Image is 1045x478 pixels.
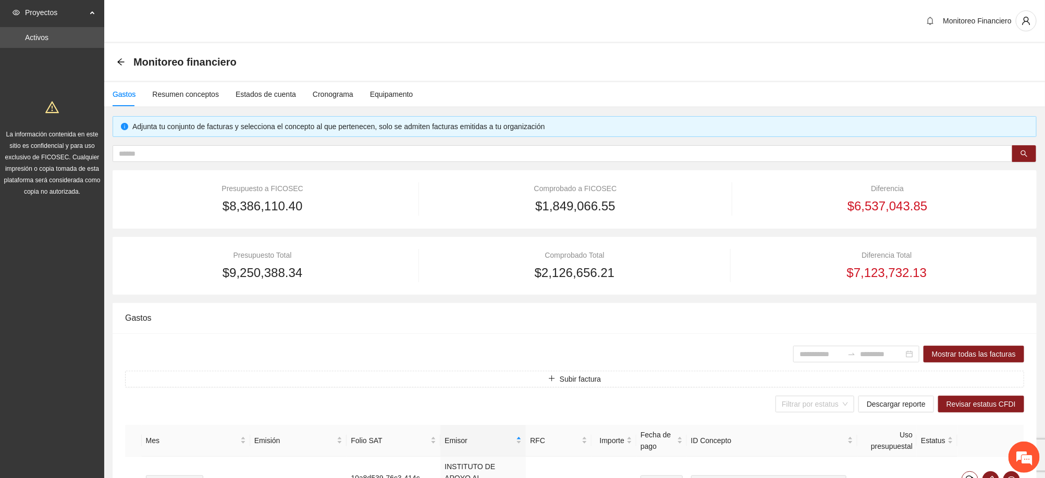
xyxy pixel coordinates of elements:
[938,396,1024,412] button: Revisar estatus CFDI
[125,183,400,194] div: Presupuesto a FICOSEC
[132,121,1028,132] div: Adjunta tu conjunto de facturas y selecciona el concepto al que pertenecen, solo se admiten factu...
[4,131,101,195] span: La información contenida en este sitio es confidencial y para uso exclusivo de FICOSEC. Cualquier...
[847,196,927,216] span: $6,537,043.85
[121,123,128,130] span: info-circle
[847,263,927,283] span: $7,123,732.13
[437,183,714,194] div: Comprobado a FICOSEC
[60,139,144,244] span: Estamos en línea.
[596,435,624,446] span: Importe
[223,196,302,216] span: $8,386,110.40
[347,425,440,457] th: Folio SAT
[142,425,250,457] th: Mes
[857,425,917,457] th: Uso presupuestal
[437,249,712,261] div: Comprobado Total
[751,183,1024,194] div: Diferencia
[117,58,125,67] div: Back
[867,398,926,410] span: Descargar reporte
[125,249,400,261] div: Presupuesto Total
[236,89,296,100] div: Estados de cuenta
[932,348,1016,360] span: Mostrar todas las facturas
[922,12,939,29] button: bell
[592,425,636,457] th: Importe
[943,17,1012,25] span: Monitoreo Financiero
[691,435,846,446] span: ID Concepto
[749,249,1024,261] div: Diferencia Total
[250,425,347,457] th: Emisión
[921,435,945,446] span: Estatus
[351,435,428,446] span: Folio SAT
[370,89,413,100] div: Equipamento
[1012,145,1036,162] button: search
[223,263,302,283] span: $9,250,388.34
[125,303,1024,333] div: Gastos
[13,9,20,16] span: eye
[313,89,353,100] div: Cronograma
[25,33,48,42] a: Activos
[25,2,87,23] span: Proyectos
[687,425,858,457] th: ID Concepto
[641,429,675,452] span: Fecha de pago
[924,346,1024,362] button: Mostrar todas las facturas
[1021,150,1028,158] span: search
[125,371,1024,387] button: plusSubir factura
[113,89,136,100] div: Gastos
[526,425,592,457] th: RFC
[923,17,938,25] span: bell
[254,435,335,446] span: Emisión
[530,435,580,446] span: RFC
[5,284,199,321] textarea: Escriba su mensaje y pulse “Intro”
[636,425,687,457] th: Fecha de pago
[1016,16,1036,26] span: user
[858,396,934,412] button: Descargar reporte
[560,373,601,385] span: Subir factura
[146,435,238,446] span: Mes
[152,89,219,100] div: Resumen conceptos
[847,350,856,358] span: to
[445,435,514,446] span: Emisor
[1016,10,1037,31] button: user
[535,263,614,283] span: $2,126,656.21
[45,100,59,114] span: warning
[847,350,856,358] span: swap-right
[133,54,237,70] span: Monitoreo financiero
[946,398,1016,410] span: Revisar estatus CFDI
[171,5,196,30] div: Minimizar ventana de chat en vivo
[548,375,556,383] span: plus
[917,425,957,457] th: Estatus
[54,53,175,67] div: Chatee con nosotros ahora
[535,196,615,216] span: $1,849,066.55
[117,58,125,66] span: arrow-left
